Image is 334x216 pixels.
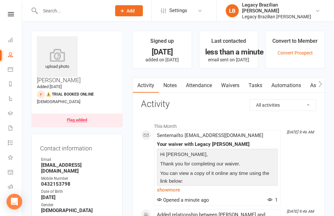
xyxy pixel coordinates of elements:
[244,78,267,93] a: Tasks
[8,33,23,48] a: Dashboard
[127,8,135,13] span: Add
[41,176,114,182] div: Mobile Number
[278,50,313,55] a: Convert Prospect
[287,209,314,214] i: [DATE] 9:46 AM
[211,37,246,49] div: Last contacted
[7,194,22,209] div: Open Intercom Messenger
[67,118,87,122] div: Flag added
[150,37,174,49] div: Signed up
[159,78,181,93] a: Notes
[157,185,278,194] a: show more
[115,5,143,16] button: Add
[287,130,314,134] i: [DATE] 9:46 AM
[40,143,114,152] h3: Contact information
[160,170,269,184] span: You can view a copy of it online any time using the link below:
[37,99,80,104] span: [DEMOGRAPHIC_DATA]
[242,2,315,14] div: Legacy Brazilian [PERSON_NAME]
[160,161,240,166] span: Thank you for completing our waiver.
[160,151,208,157] span: Hi [PERSON_NAME],
[41,194,114,200] strong: [DATE]
[8,165,23,180] a: General attendance kiosk mode
[139,49,186,55] div: [DATE]
[242,14,315,20] div: Legacy Brazilian [PERSON_NAME]
[157,142,278,147] div: Your waiver with Legacy [PERSON_NAME]
[169,3,187,18] span: Settings
[157,132,263,138] span: Sent email to [EMAIL_ADDRESS][DOMAIN_NAME]
[37,84,62,89] time: Added [DATE]
[157,197,209,203] span: Opened a minute ago
[267,197,278,203] span: 1
[41,208,114,213] strong: [DEMOGRAPHIC_DATA]
[8,180,23,195] a: Roll call kiosk mode
[41,181,114,187] strong: 0432153798
[8,151,23,165] a: What's New
[141,99,316,109] h3: Activity
[46,92,94,97] span: ⚠️ TRIAL BOOKED ONLINE
[226,4,239,17] div: LB
[217,78,244,93] a: Waivers
[41,189,114,195] div: Date of Birth
[272,37,318,49] div: Convert to Member
[41,162,114,174] strong: [EMAIL_ADDRESS][DOMAIN_NAME]
[8,48,23,63] a: People
[8,63,23,77] a: Calendar
[205,57,252,62] p: email sent on [DATE]
[8,77,23,92] a: Reports
[267,78,306,93] a: Automations
[41,202,114,208] div: Gender
[181,78,217,93] a: Attendance
[141,119,316,130] li: This Month
[37,49,78,70] div: upload photo
[133,78,159,93] a: Activity
[205,49,252,55] div: less than a minute ago
[37,36,117,84] h3: [PERSON_NAME]
[139,57,186,62] p: added on [DATE]
[41,157,114,163] div: Email
[38,6,107,15] input: Search...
